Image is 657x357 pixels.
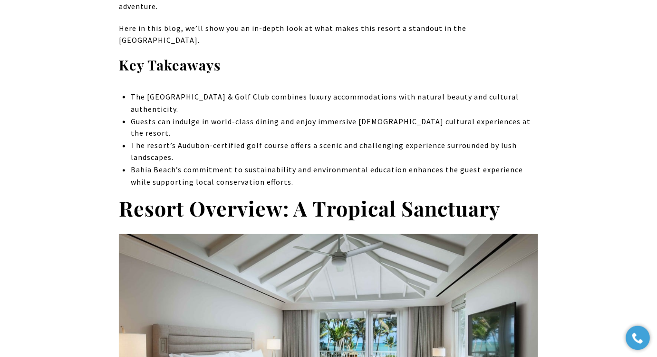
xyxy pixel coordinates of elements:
[119,56,221,74] strong: Key Takeaways
[119,195,500,222] strong: Resort Overview: A Tropical Sanctuary
[131,116,538,140] li: Guests can indulge in world-class dining and enjoy immersive [DEMOGRAPHIC_DATA] cultural experien...
[7,23,96,48] img: Christie's International Real Estate black text logo
[131,140,538,164] li: The resort’s Audubon-certified golf course offers a scenic and challenging experience surrounded ...
[131,91,538,115] li: The [GEOGRAPHIC_DATA] & Golf Club combines luxury accommodations with natural beauty and cultural...
[131,164,538,188] li: Bahia Beach’s commitment to sustainability and environmental education enhances the guest experie...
